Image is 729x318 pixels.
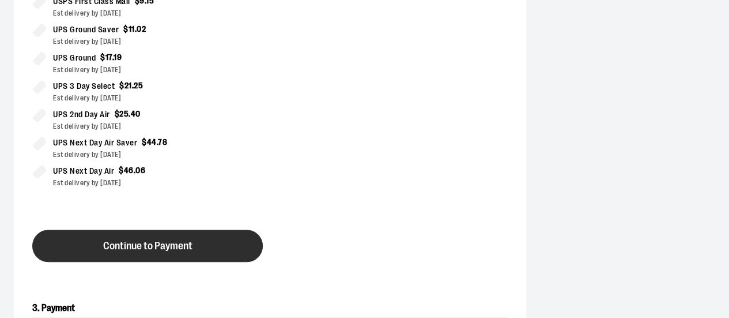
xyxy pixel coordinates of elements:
span: $ [100,53,105,62]
span: 06 [135,166,145,175]
span: 40 [131,109,141,118]
span: $ [119,166,124,175]
input: UPS Ground Saver$11.02Est delivery by [DATE] [32,23,46,37]
span: UPS Next Day Air [53,164,114,178]
span: . [157,137,158,147]
input: UPS Ground$17.19Est delivery by [DATE] [32,51,46,65]
div: Est delivery by [DATE] [53,93,260,103]
span: . [134,166,136,175]
div: Est delivery by [DATE] [53,178,260,188]
span: $ [119,81,124,90]
input: UPS Next Day Air Saver$44.78Est delivery by [DATE] [32,136,46,150]
input: UPS 2nd Day Air$25.40Est delivery by [DATE] [32,108,46,122]
span: 25 [119,109,129,118]
span: . [129,109,131,118]
span: UPS Ground [53,51,96,65]
span: 78 [158,137,167,147]
span: $ [142,137,147,147]
span: 25 [134,81,143,90]
input: UPS Next Day Air$46.06Est delivery by [DATE] [32,164,46,178]
span: Continue to Payment [103,241,192,252]
span: 46 [124,166,134,175]
span: . [132,81,134,90]
span: . [135,24,137,33]
h2: 3. Payment [32,299,508,318]
button: Continue to Payment [32,230,263,262]
span: 44 [147,137,157,147]
div: Est delivery by [DATE] [53,121,260,132]
div: Est delivery by [DATE] [53,65,260,75]
span: $ [115,109,120,118]
span: 02 [137,24,146,33]
div: Est delivery by [DATE] [53,149,260,160]
div: Est delivery by [DATE] [53,8,260,18]
div: Est delivery by [DATE] [53,36,260,47]
span: UPS Ground Saver [53,23,119,36]
span: UPS 3 Day Select [53,80,115,93]
span: 11 [129,24,135,33]
span: 21 [124,81,132,90]
span: $ [123,24,129,33]
span: 17 [105,53,112,62]
span: UPS 2nd Day Air [53,108,110,121]
span: . [112,53,114,62]
span: UPS Next Day Air Saver [53,136,137,149]
span: 19 [114,53,122,62]
input: UPS 3 Day Select$21.25Est delivery by [DATE] [32,80,46,93]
